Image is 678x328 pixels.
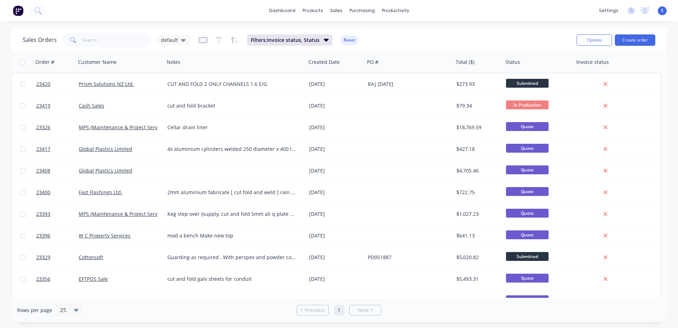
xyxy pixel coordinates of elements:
[36,102,50,109] span: 23419
[346,5,378,16] div: purchasing
[506,165,549,174] span: Quote
[36,189,50,196] span: 23400
[577,34,612,46] button: Options
[36,95,79,116] a: 23419
[79,211,177,217] a: MPS (Maintenance & Project Services Ltd)
[661,7,663,14] span: S
[247,34,332,46] button: Filters:Invoice status, Status
[456,211,498,218] div: $1,027.23
[456,146,498,153] div: $427.18
[167,59,180,66] div: Notes
[36,254,50,261] span: 23329
[506,295,549,304] span: Quote
[309,275,362,283] div: [DATE]
[305,307,325,314] span: Previous
[251,37,319,44] span: Filters: Invoice status, Status
[79,124,177,131] a: MPS (Maintenance & Project Services Ltd)
[23,37,57,43] h1: Sales Orders
[456,102,498,109] div: $79.34
[36,275,50,283] span: 23356
[456,124,498,131] div: $18,769.59
[456,59,474,66] div: Total ($)
[456,81,498,88] div: $273.93
[506,252,549,261] span: Submitted
[161,36,178,44] span: default
[167,124,297,131] div: Cellar drain liner
[309,102,362,109] div: [DATE]
[79,275,108,282] a: EFTPOS Sale
[350,307,381,314] a: Next page
[506,79,549,88] span: Submitted
[79,102,104,109] a: Cash Sales
[456,254,498,261] div: $5,020.82
[309,232,362,239] div: [DATE]
[456,275,498,283] div: $5,493.31
[506,122,549,131] span: Quote
[506,187,549,196] span: Quote
[78,59,117,66] div: Customer Name
[576,59,609,66] div: Invoice status
[506,274,549,283] span: Quote
[297,307,328,314] a: Previous page
[327,5,346,16] div: sales
[309,297,362,304] div: [DATE]
[506,100,549,109] span: In Production
[309,254,362,261] div: [DATE]
[36,247,79,268] a: 23329
[506,209,549,218] span: Quote
[309,124,362,131] div: [DATE]
[167,211,297,218] div: Keg step over {supply, cut and fold 5mm ali q plate 1x plate folded 2x steps
[36,160,79,181] a: 23408
[309,189,362,196] div: [DATE]
[79,146,132,152] a: Global Plastics Limited
[36,211,50,218] span: 23393
[79,297,107,304] a: Cascade NZ
[456,167,498,174] div: $4,705.46
[368,254,446,261] div: PO051887
[36,182,79,203] a: 23400
[167,297,297,304] div: 8 off drip trays 1300x560x40high with safety edge outside
[36,297,50,304] span: 23284
[35,59,54,66] div: Order #
[456,232,498,239] div: $641.13
[36,73,79,95] a: 23420
[506,230,549,239] span: Quote
[36,225,79,246] a: 23396
[456,297,498,304] div: $2,274.36
[167,102,297,109] div: cut and fold bracket
[36,146,50,153] span: 23417
[167,232,297,239] div: mod a bench Make new top
[167,146,297,153] div: 4x aluminium cylinders welded 250 diameter x 400 long
[378,5,413,16] div: productivity
[36,81,50,88] span: 23420
[167,275,297,283] div: cut and fold galv sheets for conduit
[309,211,362,218] div: [DATE]
[36,124,50,131] span: 23326
[505,59,520,66] div: Status
[17,307,52,314] span: Rows per page
[79,254,103,261] a: Cottonsoft
[368,81,446,88] div: RAJ [DATE]
[358,307,369,314] span: Next
[79,167,132,174] a: Global Plastics Limited
[167,189,297,196] div: 2mm aluminium fabricate [ cut fold and weld ] rain head/ flashing
[36,117,79,138] a: 23326
[266,5,299,16] a: dashboard
[167,254,297,261] div: Guarding as required . With perspex and powder coated
[294,305,384,316] ul: Pagination
[299,5,327,16] div: products
[79,81,134,87] a: Prism Solutions NZ Ltd.
[36,268,79,290] a: 23356
[456,189,498,196] div: $722.75
[36,138,79,160] a: 23417
[36,167,50,174] span: 23408
[615,34,655,46] button: Create order
[79,189,122,196] a: Fast Flashings Ltd.
[367,59,378,66] div: PO #
[341,35,358,45] button: Reset
[36,203,79,225] a: 23393
[36,290,79,311] a: 23284
[79,232,130,239] a: W C Property Services
[82,33,151,47] input: Search...
[13,5,23,16] img: Factory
